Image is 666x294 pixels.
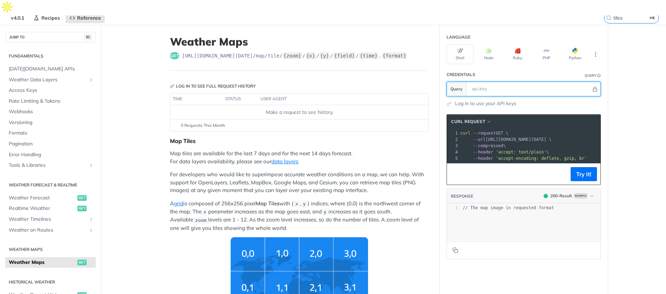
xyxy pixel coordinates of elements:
[319,52,329,59] label: {y}
[9,227,87,234] span: Weather on Routes
[597,74,601,77] i: Information
[5,193,96,203] a: Weather Forecastget
[447,130,459,136] div: 1
[324,210,326,215] span: y
[591,86,599,93] button: Hide
[544,194,548,198] span: 200
[77,206,87,211] span: get
[174,200,183,207] a: grid
[9,216,87,223] span: Weather Timelines
[606,15,612,21] svg: Search
[496,150,546,155] span: 'accept: text/plain'
[9,259,76,266] span: Weather Maps
[590,49,601,60] button: More Languages
[9,87,94,94] span: Access Keys
[88,217,94,222] button: Show subpages for Weather Timelines
[5,32,96,42] button: JUMP TO⌘/
[88,77,94,83] button: Show subpages for Weather Data Layers
[5,203,96,214] a: Realtime Weatherget
[295,201,298,207] span: x
[473,143,503,148] span: --compressed
[203,210,206,215] span: x
[303,201,306,207] span: y
[496,156,587,161] span: 'accept-encoding: deflate, gzip, br'
[170,83,256,89] div: Log in to see full request history
[5,139,96,149] a: Pagination
[5,128,96,138] a: Formats
[463,205,554,210] span: // The map image in requested format
[540,192,597,199] button: 200200-ResultExample
[382,52,407,59] label: {format}
[9,119,94,126] span: Versioning
[450,245,460,255] button: Copy to clipboard
[9,98,94,105] span: Rate Limiting & Tokens
[170,171,429,194] p: For developers who would like to superimpose accurate weather conditions on a map, we can help. W...
[473,150,493,155] span: --header
[306,52,316,59] label: {x}
[455,100,516,107] a: Log in to use your API keys
[258,94,414,105] th: user agent
[573,193,588,199] span: Example
[5,96,96,107] a: Rate Limiting & Tokens
[7,13,28,23] span: v4.0.1
[460,131,508,136] span: GET \
[447,34,470,40] div: Language
[170,94,223,105] th: time
[359,52,379,59] label: {time}
[562,44,589,64] button: Python
[5,257,96,268] a: Weather Mapsget
[533,44,560,64] button: PHP
[5,150,96,160] a: Error Handling
[451,118,485,125] span: cURL Request
[585,73,597,78] div: Query
[66,13,105,23] a: Reference
[460,131,470,136] span: curl
[447,143,459,149] div: 3
[447,205,458,211] div: 1
[333,52,355,59] label: {field}
[475,44,502,64] button: Node
[170,200,429,232] p: A is composed of 256x256 pixel with ( , ) indices, where (0,0) is the northwest corner of the map...
[473,131,496,136] span: --request
[450,169,460,179] button: Copy to clipboard
[9,66,94,73] span: [DATE][DOMAIN_NAME] APIs
[571,167,597,181] button: Try It!
[468,82,591,96] input: apikey
[5,53,96,59] h2: Fundamentals
[271,158,298,165] a: data layers
[182,52,407,59] span: https://api.tomorrow.io/v4/map/tile/{zoom}/{x}/{y}/{field}/{time}.{format}
[5,279,96,285] h2: Historical Weather
[9,194,76,201] span: Weather Forecast
[460,137,551,142] span: [URL][DOMAIN_NAME][DATE] \
[5,160,96,171] a: Tools & LibrariesShow subpages for Tools & Libraries
[504,44,531,64] button: Ruby
[9,108,94,115] span: Webhooks
[181,122,225,129] span: 0 Requests This Month
[84,34,92,40] span: ⌘/
[449,118,494,125] button: cURL Request
[5,117,96,128] a: Versioning
[5,85,96,96] a: Access Keys
[5,246,96,253] h2: Weather Maps
[447,149,459,155] div: 4
[170,84,174,88] svg: Key
[9,162,87,169] span: Tools & Libraries
[585,73,601,78] div: QueryInformation
[170,137,429,144] div: Map Tiles
[88,163,94,168] button: Show subpages for Tools & Libraries
[77,260,87,265] span: get
[648,14,657,21] kbd: ⌘K
[77,15,101,21] span: Reference
[5,225,96,235] a: Weather on RoutesShow subpages for Weather on Routes
[5,182,96,188] h2: Weather Forecast & realtime
[77,195,87,201] span: get
[170,52,179,59] span: get
[473,156,493,161] span: --header
[550,193,572,199] div: 200 - Result
[592,51,599,57] svg: More ellipsis
[9,130,94,137] span: Formats
[447,155,459,162] div: 5
[88,227,94,233] button: Show subpages for Weather on Routes
[170,35,429,48] h1: Weather Maps
[195,218,206,223] span: zoom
